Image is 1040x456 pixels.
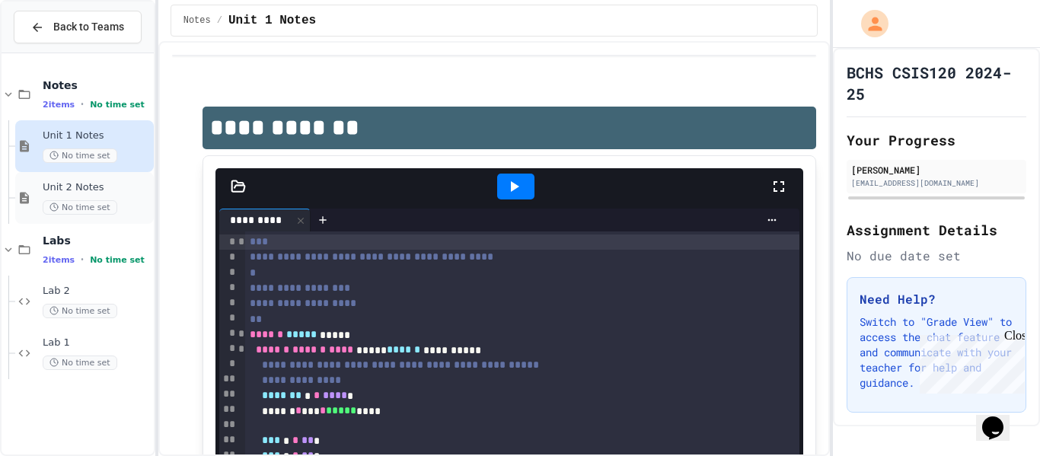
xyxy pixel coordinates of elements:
span: No time set [90,255,145,265]
span: Lab 1 [43,336,151,349]
span: Lab 2 [43,285,151,298]
span: 2 items [43,255,75,265]
span: / [217,14,222,27]
div: No due date set [847,247,1026,265]
h2: Your Progress [847,129,1026,151]
span: Unit 1 Notes [228,11,316,30]
div: My Account [845,6,892,41]
h3: Need Help? [860,290,1013,308]
span: • [81,254,84,266]
span: Unit 1 Notes [43,129,151,142]
span: Notes [43,78,151,92]
span: 2 items [43,100,75,110]
h2: Assignment Details [847,219,1026,241]
p: Switch to "Grade View" to access the chat feature and communicate with your teacher for help and ... [860,314,1013,391]
div: [EMAIL_ADDRESS][DOMAIN_NAME] [851,177,1022,189]
iframe: chat widget [976,395,1025,441]
span: Unit 2 Notes [43,181,151,194]
span: No time set [43,200,117,215]
div: [PERSON_NAME] [851,163,1022,177]
h1: BCHS CSIS120 2024-25 [847,62,1026,104]
span: Labs [43,234,151,247]
span: Notes [183,14,211,27]
iframe: chat widget [914,329,1025,394]
span: No time set [43,356,117,370]
span: Back to Teams [53,19,124,35]
button: Back to Teams [14,11,142,43]
div: Chat with us now!Close [6,6,105,97]
span: No time set [43,148,117,163]
span: • [81,98,84,110]
span: No time set [90,100,145,110]
span: No time set [43,304,117,318]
